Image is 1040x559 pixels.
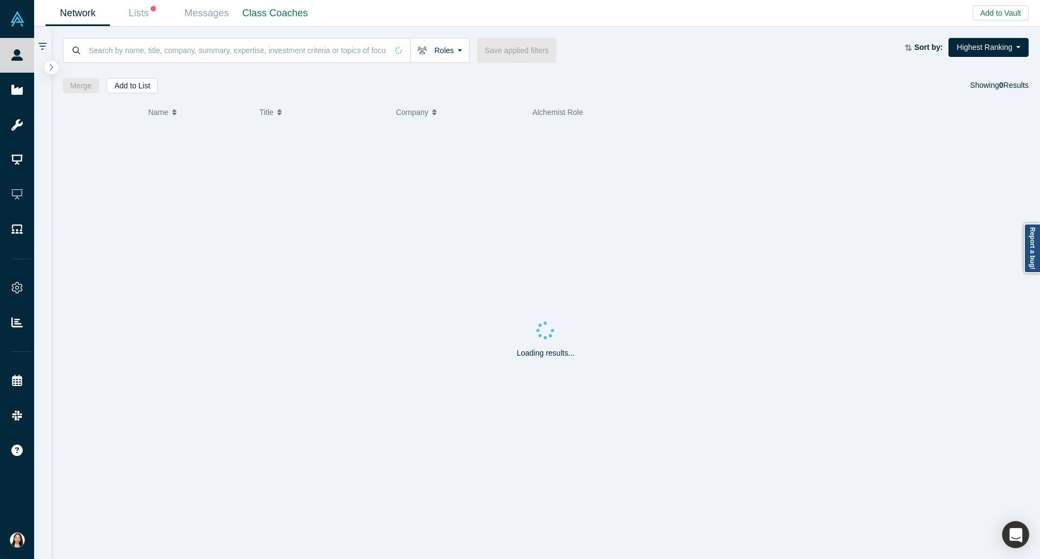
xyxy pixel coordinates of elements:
[517,348,575,359] p: Loading results...
[148,101,248,124] button: Name
[410,38,470,63] button: Roles
[110,1,174,26] a: Lists
[1024,223,1040,273] a: Report a bug!
[999,81,1029,89] span: Results
[107,78,158,93] button: Add to List
[174,1,239,26] a: Messages
[970,78,1029,93] div: Showing
[10,532,25,548] img: Ryoko Manabe's Account
[259,101,274,124] span: Title
[63,78,100,93] button: Merge
[10,11,25,27] img: Alchemist Vault Logo
[259,101,385,124] button: Title
[239,1,311,26] a: Class Coaches
[396,101,521,124] button: Company
[88,37,387,63] input: Search by name, title, company, summary, expertise, investment criteria or topics of focus
[477,38,556,63] button: Save applied filters
[973,5,1029,21] button: Add to Vault
[999,81,1004,89] strong: 0
[948,38,1029,57] button: Highest Ranking
[532,108,583,117] span: Alchemist Role
[396,101,428,124] span: Company
[45,1,110,26] a: Network
[914,43,943,52] strong: Sort by:
[148,101,168,124] span: Name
